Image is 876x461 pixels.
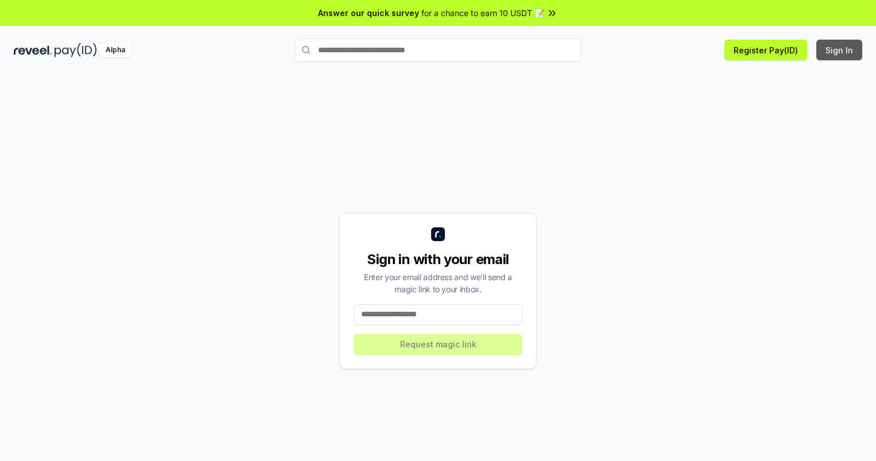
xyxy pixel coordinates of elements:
[354,250,522,269] div: Sign in with your email
[99,43,131,57] div: Alpha
[724,40,807,60] button: Register Pay(ID)
[354,271,522,295] div: Enter your email address and we’ll send a magic link to your inbox.
[421,7,544,19] span: for a chance to earn 10 USDT 📝
[55,43,97,57] img: pay_id
[816,40,862,60] button: Sign In
[318,7,419,19] span: Answer our quick survey
[14,43,52,57] img: reveel_dark
[431,227,445,241] img: logo_small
